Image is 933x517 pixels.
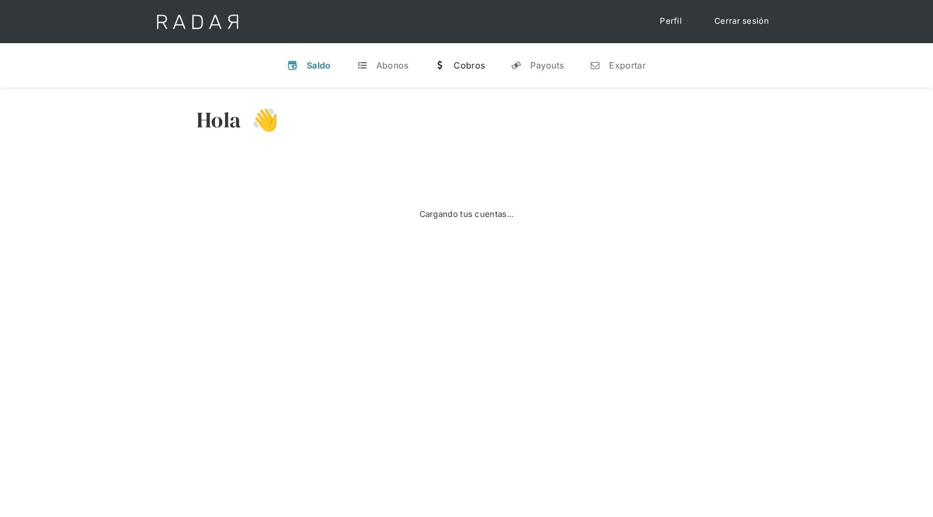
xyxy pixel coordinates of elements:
div: Payouts [530,60,564,71]
div: v [287,60,298,71]
div: w [434,60,445,71]
a: Perfil [649,11,693,32]
div: Cobros [454,60,485,71]
h3: Hola [197,106,241,133]
div: Saldo [307,60,331,71]
h3: 👋 [241,106,279,133]
div: Exportar [609,60,645,71]
div: y [511,60,522,71]
a: Cerrar sesión [704,11,780,32]
div: t [357,60,368,71]
div: n [590,60,600,71]
div: Cargando tus cuentas... [420,208,514,221]
div: Abonos [376,60,409,71]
